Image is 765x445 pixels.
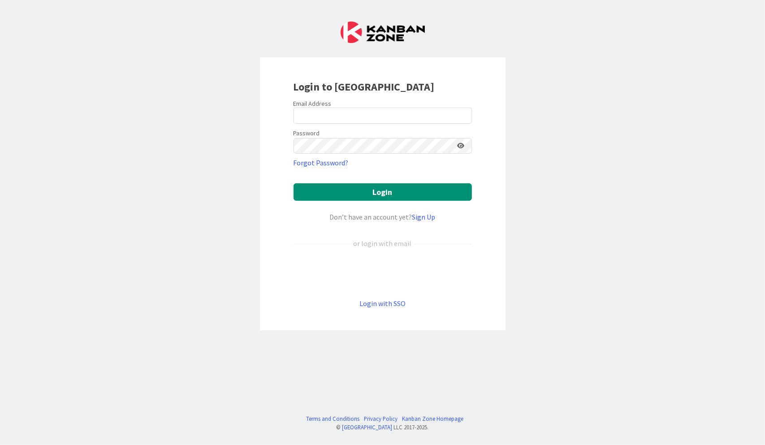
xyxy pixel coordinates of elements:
a: [GEOGRAPHIC_DATA] [342,423,393,431]
div: or login with email [351,238,414,249]
label: Password [294,129,320,138]
a: Kanban Zone Homepage [402,415,463,423]
button: Login [294,183,472,201]
a: Sign Up [412,212,436,221]
div: Don’t have an account yet? [294,212,472,222]
a: Terms and Conditions [306,415,359,423]
iframe: Botão Iniciar sessão com o Google [289,264,476,283]
b: Login to [GEOGRAPHIC_DATA] [294,80,435,94]
label: Email Address [294,99,332,108]
div: © LLC 2017- 2025 . [302,423,463,432]
a: Login with SSO [359,299,406,308]
a: Privacy Policy [364,415,398,423]
img: Kanban Zone [341,22,425,43]
a: Forgot Password? [294,157,349,168]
